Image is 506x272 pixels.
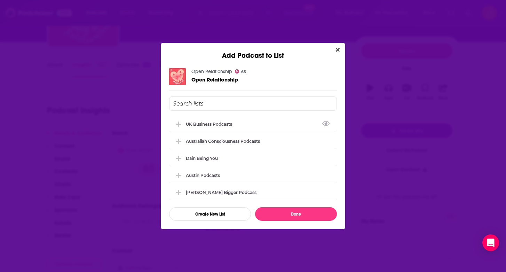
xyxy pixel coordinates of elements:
div: Dain Being You [169,150,337,166]
div: Demartini Bigger podcass [169,185,337,200]
a: 65 [235,69,246,73]
button: Done [255,207,337,221]
div: Add Podcast To List [169,96,337,221]
span: 65 [241,70,246,73]
div: Australian Consciousness Podcasts [169,133,337,149]
div: Add Podcast to List [161,43,345,60]
div: [PERSON_NAME] Bigger podcass [186,190,256,195]
img: Open Relationship [169,68,186,85]
input: Search lists [169,96,337,111]
div: Dain Being You [186,156,218,161]
div: UK Business Podcasts [186,122,236,127]
button: Create New List [169,207,251,221]
span: Open Relationship [191,76,238,83]
button: Close [333,46,342,54]
div: UK Business Podcasts [169,116,337,132]
a: Open Relationship [191,77,238,83]
a: Open Relationship [191,69,232,75]
button: View Link [232,125,236,126]
div: Open Intercom Messenger [482,234,499,251]
div: Austin Podcasts [169,168,337,183]
div: Austin Podcasts [186,173,220,178]
div: Australian Consciousness Podcasts [186,139,260,144]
